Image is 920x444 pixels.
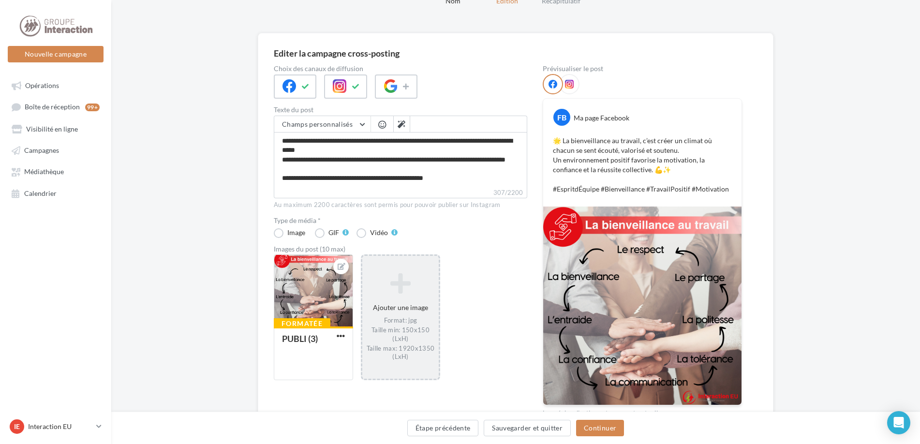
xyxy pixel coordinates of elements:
label: Type de média * [274,217,527,224]
span: Calendrier [24,189,57,197]
div: PUBLI (3) [282,333,318,344]
button: Nouvelle campagne [8,46,104,62]
span: Visibilité en ligne [26,125,78,133]
button: Sauvegarder et quitter [484,420,571,436]
button: Continuer [576,420,624,436]
a: Médiathèque [6,163,105,180]
a: Opérations [6,76,105,94]
span: Campagnes [24,146,59,154]
a: Visibilité en ligne [6,120,105,137]
p: 🌟 La bienveillance au travail, c’est créer un climat où chacun se sent écouté, valorisé et souten... [553,136,732,194]
div: FB [553,109,570,126]
label: Texte du post [274,106,527,113]
span: Champs personnalisés [282,120,353,128]
button: Étape précédente [407,420,479,436]
span: Opérations [25,81,59,89]
div: Ma page Facebook [574,113,629,123]
label: Choix des canaux de diffusion [274,65,527,72]
div: Au maximum 2200 caractères sont permis pour pouvoir publier sur Instagram [274,201,527,209]
a: Calendrier [6,184,105,202]
div: Vidéo [370,229,388,236]
a: IE Interaction EU [8,417,104,436]
div: Image [287,229,305,236]
div: Images du post (10 max) [274,246,527,252]
button: Champs personnalisés [274,116,371,133]
span: Médiathèque [24,168,64,176]
a: Campagnes [6,141,105,159]
a: Boîte de réception99+ [6,98,105,116]
div: Editer la campagne cross-posting [274,49,400,58]
div: Open Intercom Messenger [887,411,910,434]
p: Interaction EU [28,422,92,431]
span: IE [14,422,20,431]
div: La prévisualisation est non-contractuelle [543,405,742,418]
label: 307/2200 [274,188,527,198]
div: Prévisualiser le post [543,65,742,72]
div: GIF [328,229,339,236]
div: Formatée [274,318,330,329]
div: 99+ [85,104,100,111]
span: Boîte de réception [25,103,80,111]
